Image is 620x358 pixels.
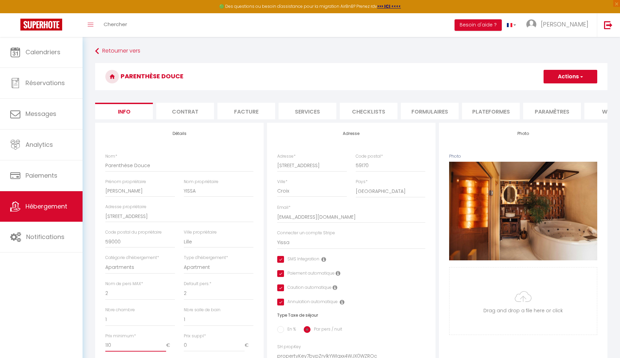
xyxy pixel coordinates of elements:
[284,284,332,292] label: Caution automatique
[25,202,67,211] span: Hébergement
[245,339,253,352] span: €
[25,48,60,56] span: Calendriers
[105,204,146,210] label: Adresse propriétaire
[105,229,162,236] label: Code postal du propriétaire
[277,179,287,185] label: Ville
[95,103,153,119] li: Info
[526,19,536,29] img: ...
[184,307,220,313] label: Nbre salle de bain
[311,326,342,334] label: Par pers / nuit
[277,313,425,318] h6: Type Taxe de séjour
[455,19,502,31] button: Besoin d'aide ?
[521,13,597,37] a: ... [PERSON_NAME]
[20,19,62,31] img: Super Booking
[184,333,206,339] label: Prix suppl
[277,344,301,350] label: SH propKey
[604,21,613,29] img: logout
[95,45,607,57] a: Retourner vers
[26,233,65,241] span: Notifications
[377,3,401,9] a: >>> ICI <<<<
[105,179,146,185] label: Prénom propriétaire
[105,307,135,313] label: Nbre chambre
[104,21,127,28] span: Chercher
[277,230,335,236] label: Connecter un compte Stripe
[184,255,228,261] label: Type d'hébergement
[340,103,397,119] li: Checklists
[284,326,296,334] label: En %
[277,131,425,136] h4: Adresse
[449,153,461,160] label: Photo
[356,179,368,185] label: Pays
[184,179,218,185] label: Nom propriétaire
[279,103,336,119] li: Services
[25,110,56,118] span: Messages
[523,103,581,119] li: Paramètres
[356,153,383,160] label: Code postal
[541,20,588,28] span: [PERSON_NAME]
[184,229,217,236] label: Ville propriétaire
[105,281,143,287] label: Nom de pers MAX
[95,63,607,90] h3: Parenthèse Douce
[277,204,290,211] label: Email
[25,171,57,180] span: Paiements
[105,153,117,160] label: Nom
[217,103,275,119] li: Facture
[25,140,53,149] span: Analytics
[105,131,253,136] h4: Détails
[184,281,211,287] label: Default pers.
[105,333,136,339] label: Prix minimum
[166,339,175,352] span: €
[544,70,597,83] button: Actions
[25,79,65,87] span: Réservations
[105,255,159,261] label: Catégorie d'hébergement
[449,131,597,136] h4: Photo
[401,103,459,119] li: Formulaires
[284,270,335,278] label: Paiement automatique
[277,153,296,160] label: Adresse
[462,103,520,119] li: Plateformes
[156,103,214,119] li: Contrat
[99,13,132,37] a: Chercher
